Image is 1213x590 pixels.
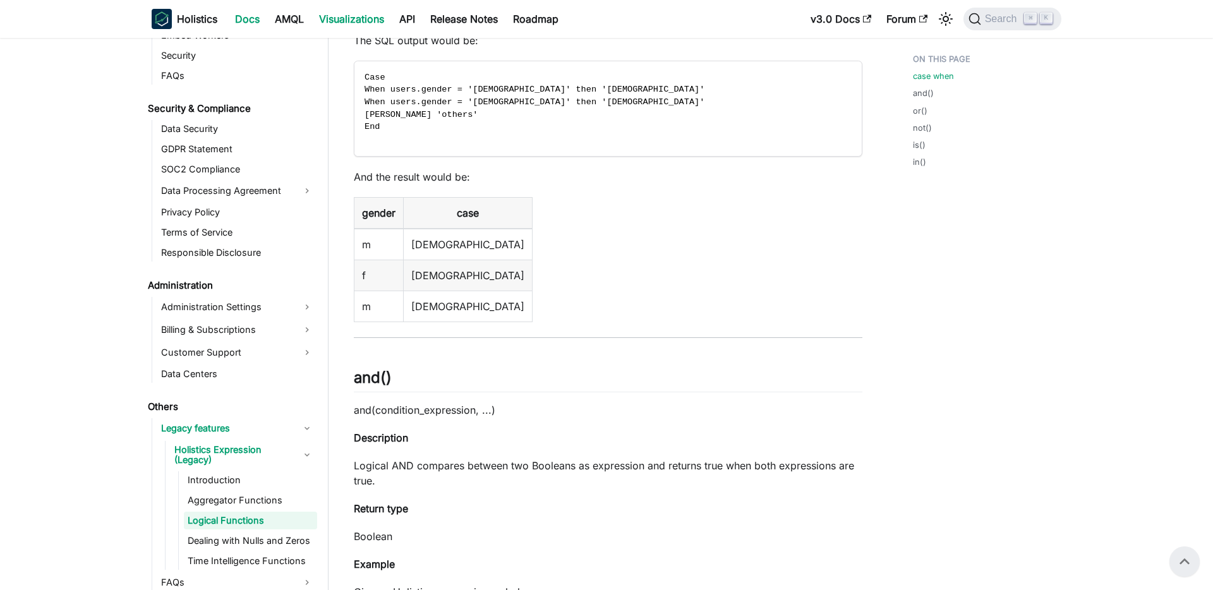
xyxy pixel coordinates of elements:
[913,156,926,168] a: in()
[936,9,956,29] button: Switch between dark and light mode (currently light mode)
[139,38,329,590] nav: Docs sidebar
[184,532,317,550] a: Dealing with Nulls and Zeros
[157,67,317,85] a: FAQs
[879,9,935,29] a: Forum
[157,244,317,262] a: Responsible Disclosure
[152,9,172,29] img: Holistics
[157,365,317,383] a: Data Centers
[365,73,385,82] span: Case
[354,402,862,418] p: and(condition_expression, ...)
[365,97,704,107] span: When users.gender = '[DEMOGRAPHIC_DATA]' then '[DEMOGRAPHIC_DATA]'
[354,502,408,515] strong: Return type
[354,229,404,260] td: m
[157,297,317,317] a: Administration Settings
[177,11,217,27] b: Holistics
[157,140,317,158] a: GDPR Statement
[354,368,862,392] h2: and()
[157,120,317,138] a: Data Security
[365,122,380,131] span: End
[354,197,404,229] th: gender
[913,122,932,134] a: not()
[354,291,404,322] td: m
[423,9,505,29] a: Release Notes
[354,33,862,48] p: The SQL output would be:
[267,9,311,29] a: AMQL
[184,552,317,570] a: Time Intelligence Functions
[505,9,566,29] a: Roadmap
[227,9,267,29] a: Docs
[803,9,879,29] a: v3.0 Docs
[913,105,927,117] a: or()
[1169,546,1200,577] button: Scroll back to top
[157,47,317,64] a: Security
[981,13,1025,25] span: Search
[913,87,934,99] a: and()
[157,203,317,221] a: Privacy Policy
[354,558,395,570] strong: Example
[157,160,317,178] a: SOC2 Compliance
[404,229,533,260] td: [DEMOGRAPHIC_DATA]
[157,320,317,340] a: Billing & Subscriptions
[184,512,317,529] a: Logical Functions
[354,458,862,488] p: Logical AND compares between two Booleans as expression and returns true when both expressions ar...
[144,100,317,117] a: Security & Compliance
[392,9,423,29] a: API
[354,260,404,291] td: f
[404,291,533,322] td: [DEMOGRAPHIC_DATA]
[913,139,926,151] a: is()
[144,398,317,416] a: Others
[1040,13,1053,24] kbd: K
[365,110,478,119] span: [PERSON_NAME] 'others'
[171,441,317,469] a: Holistics Expression (Legacy)
[354,169,862,184] p: And the result would be:
[184,471,317,489] a: Introduction
[157,418,317,438] a: Legacy features
[1024,13,1037,24] kbd: ⌘
[913,70,954,82] a: case when
[157,181,317,201] a: Data Processing Agreement
[157,224,317,241] a: Terms of Service
[152,9,217,29] a: HolisticsHolistics
[404,260,533,291] td: [DEMOGRAPHIC_DATA]
[354,431,408,444] strong: Description
[144,277,317,294] a: Administration
[311,9,392,29] a: Visualizations
[354,529,862,544] p: Boolean
[157,342,317,363] a: Customer Support
[404,197,533,229] th: case
[365,85,704,94] span: When users.gender = '[DEMOGRAPHIC_DATA]' then '[DEMOGRAPHIC_DATA]'
[963,8,1061,30] button: Search (Command+K)
[184,491,317,509] a: Aggregator Functions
